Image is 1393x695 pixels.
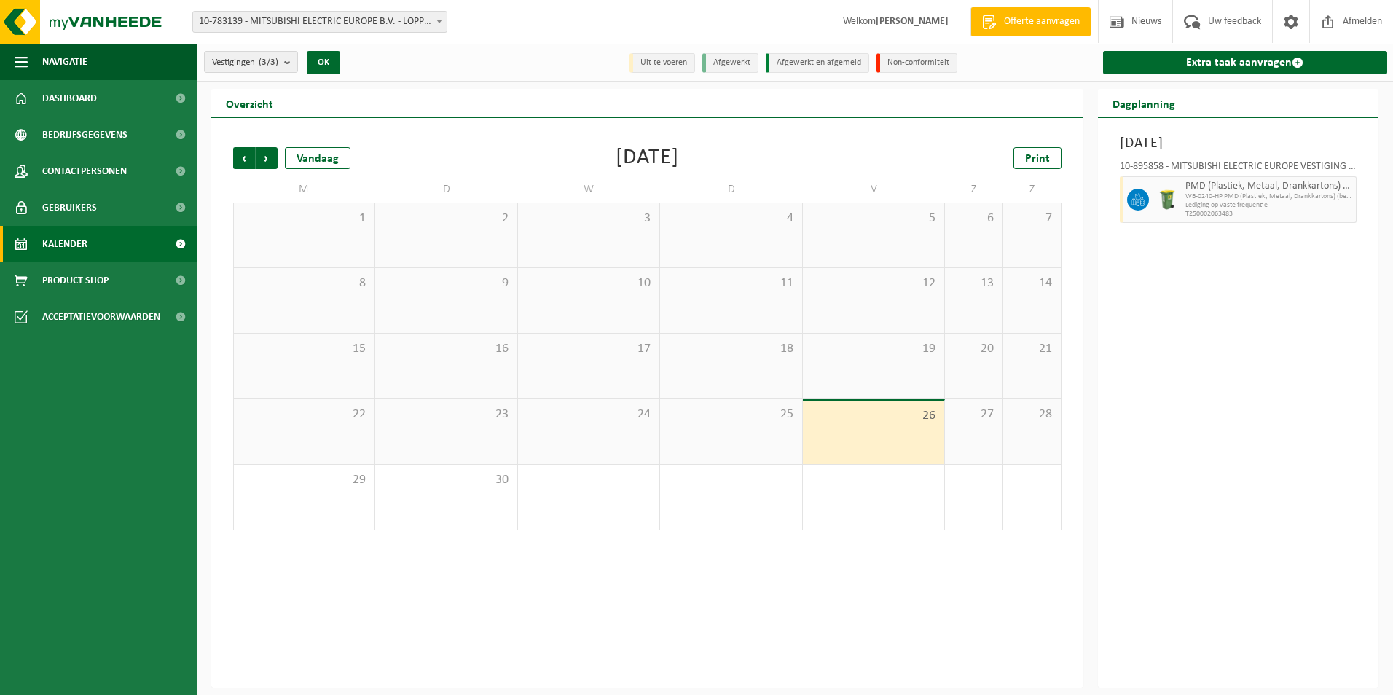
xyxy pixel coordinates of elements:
[193,12,447,32] span: 10-783139 - MITSUBISHI ELECTRIC EUROPE B.V. - LOPPEM
[42,117,127,153] span: Bedrijfsgegevens
[1011,407,1053,423] span: 28
[518,176,660,203] td: W
[952,275,995,291] span: 13
[1103,51,1388,74] a: Extra taak aanvragen
[42,44,87,80] span: Navigatie
[307,51,340,74] button: OK
[660,176,802,203] td: D
[810,341,937,357] span: 19
[810,211,937,227] span: 5
[1120,162,1357,176] div: 10-895858 - MITSUBISHI ELECTRIC EUROPE VESTIGING TERNAT - TERNAT
[525,341,652,357] span: 17
[525,407,652,423] span: 24
[1003,176,1062,203] td: Z
[382,407,509,423] span: 23
[233,147,255,169] span: Vorige
[212,52,278,74] span: Vestigingen
[1098,89,1190,117] h2: Dagplanning
[1185,192,1353,201] span: WB-0240-HP PMD (Plastiek, Metaal, Drankkartons) (bedrijven)
[42,153,127,189] span: Contactpersonen
[876,53,957,73] li: Non-conformiteit
[525,211,652,227] span: 3
[952,341,995,357] span: 20
[629,53,695,73] li: Uit te voeren
[241,341,367,357] span: 15
[803,176,945,203] td: V
[952,407,995,423] span: 27
[1011,211,1053,227] span: 7
[382,275,509,291] span: 9
[1011,341,1053,357] span: 21
[766,53,869,73] li: Afgewerkt en afgemeld
[192,11,447,33] span: 10-783139 - MITSUBISHI ELECTRIC EUROPE B.V. - LOPPEM
[667,407,794,423] span: 25
[382,211,509,227] span: 2
[241,407,367,423] span: 22
[42,262,109,299] span: Product Shop
[876,16,949,27] strong: [PERSON_NAME]
[1013,147,1062,169] a: Print
[667,275,794,291] span: 11
[211,89,288,117] h2: Overzicht
[382,472,509,488] span: 30
[375,176,517,203] td: D
[259,58,278,67] count: (3/3)
[1025,153,1050,165] span: Print
[256,147,278,169] span: Volgende
[382,341,509,357] span: 16
[241,211,367,227] span: 1
[42,80,97,117] span: Dashboard
[1000,15,1083,29] span: Offerte aanvragen
[616,147,679,169] div: [DATE]
[667,341,794,357] span: 18
[810,408,937,424] span: 26
[42,189,97,226] span: Gebruikers
[667,211,794,227] span: 4
[1185,210,1353,219] span: T250002063483
[1120,133,1357,154] h3: [DATE]
[241,275,367,291] span: 8
[42,226,87,262] span: Kalender
[241,472,367,488] span: 29
[1185,201,1353,210] span: Lediging op vaste frequentie
[810,275,937,291] span: 12
[285,147,350,169] div: Vandaag
[702,53,758,73] li: Afgewerkt
[233,176,375,203] td: M
[952,211,995,227] span: 6
[970,7,1091,36] a: Offerte aanvragen
[525,275,652,291] span: 10
[1011,275,1053,291] span: 14
[945,176,1003,203] td: Z
[204,51,298,73] button: Vestigingen(3/3)
[1185,181,1353,192] span: PMD (Plastiek, Metaal, Drankkartons) (bedrijven)
[1156,189,1178,211] img: WB-0240-HPE-GN-50
[42,299,160,335] span: Acceptatievoorwaarden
